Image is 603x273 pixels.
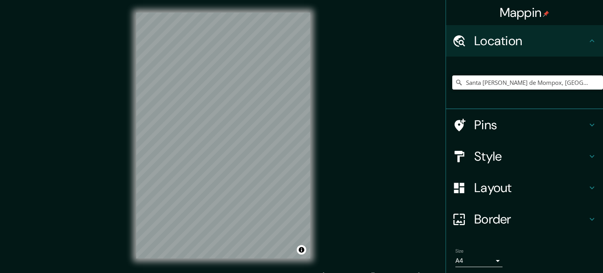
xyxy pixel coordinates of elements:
[500,5,550,20] h4: Mappin
[474,148,587,164] h4: Style
[446,203,603,235] div: Border
[455,248,464,255] label: Size
[297,245,306,255] button: Toggle attribution
[474,117,587,133] h4: Pins
[136,13,310,258] canvas: Map
[474,211,587,227] h4: Border
[446,25,603,57] div: Location
[446,141,603,172] div: Style
[455,255,502,267] div: A4
[452,75,603,90] input: Pick your city or area
[446,109,603,141] div: Pins
[474,180,587,196] h4: Layout
[543,11,549,17] img: pin-icon.png
[474,33,587,49] h4: Location
[446,172,603,203] div: Layout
